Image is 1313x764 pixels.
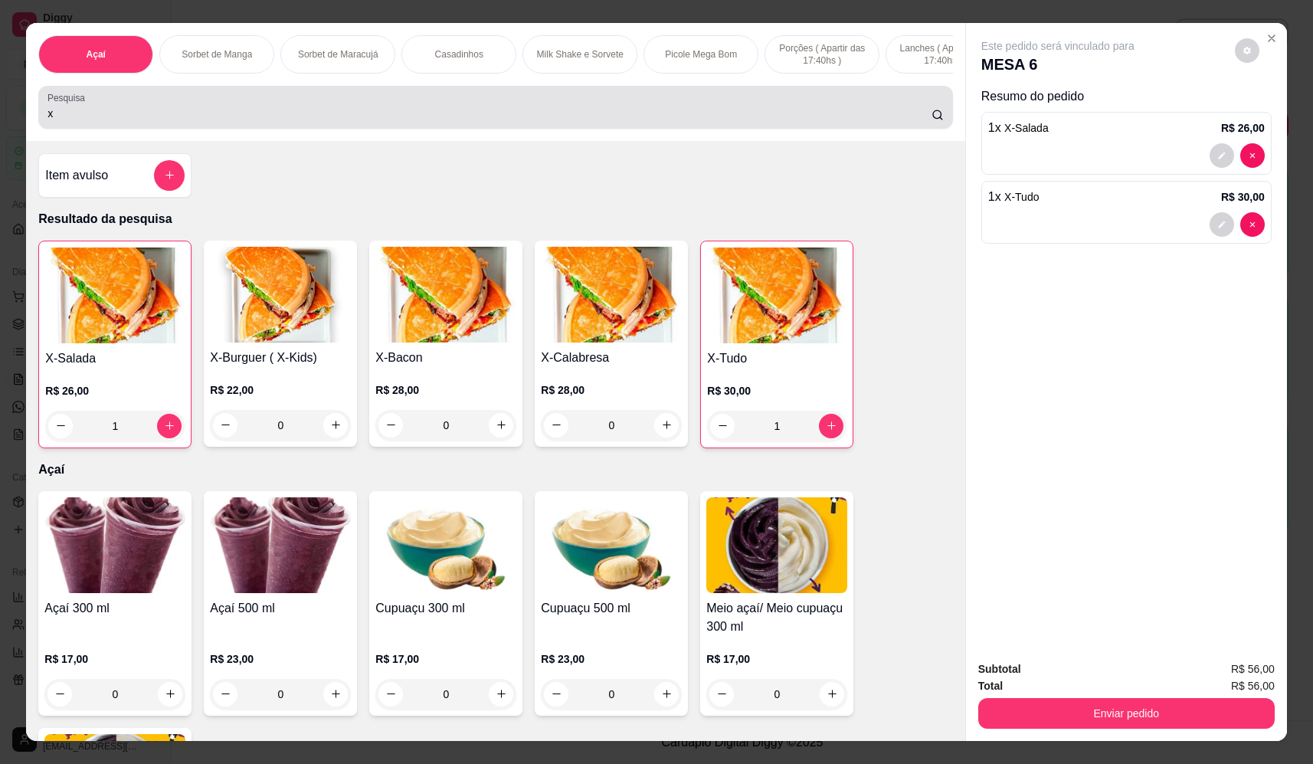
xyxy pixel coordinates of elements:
[1231,677,1275,694] span: R$ 56,00
[375,382,516,398] p: R$ 28,00
[665,48,737,61] p: Picole Mega Bom
[1240,143,1265,168] button: decrease-product-quantity
[154,160,185,191] button: add-separate-item
[707,349,846,368] h4: X-Tudo
[981,87,1272,106] p: Resumo do pedido
[375,497,516,593] img: product-image
[45,349,185,368] h4: X-Salada
[988,119,1049,137] p: 1 x
[45,248,185,343] img: product-image
[1240,212,1265,237] button: decrease-product-quantity
[435,48,483,61] p: Casadinhos
[706,599,847,636] h4: Meio açaí/ Meio cupuaçu 300 ml
[707,383,846,398] p: R$ 30,00
[44,651,185,667] p: R$ 17,00
[1210,212,1234,237] button: decrease-product-quantity
[541,382,682,398] p: R$ 28,00
[778,42,866,67] p: Porções ( Apartir das 17:40hs )
[210,599,351,618] h4: Açaí 500 ml
[44,599,185,618] h4: Açaí 300 ml
[38,461,952,479] p: Açaí
[375,349,516,367] h4: X-Bacon
[541,247,682,343] img: product-image
[375,651,516,667] p: R$ 17,00
[978,680,1003,692] strong: Total
[1004,122,1049,134] span: X-Salada
[706,651,847,667] p: R$ 17,00
[210,247,351,343] img: product-image
[375,247,516,343] img: product-image
[47,91,90,104] label: Pesquisa
[87,48,106,61] p: Açaí
[978,663,1021,675] strong: Subtotal
[210,651,351,667] p: R$ 23,00
[44,497,185,593] img: product-image
[899,42,987,67] p: Lanches ( Aparitr das 17:40hs )
[210,382,351,398] p: R$ 22,00
[541,497,682,593] img: product-image
[47,106,932,121] input: Pesquisa
[1004,191,1039,203] span: X-Tudo
[541,349,682,367] h4: X-Calabresa
[988,188,1040,206] p: 1 x
[1235,38,1259,63] button: decrease-product-quantity
[1259,26,1284,51] button: Close
[375,599,516,618] h4: Cupuaçu 300 ml
[981,38,1135,54] p: Este pedido será vinculado para
[298,48,378,61] p: Sorbet de Maracujá
[1221,189,1265,205] p: R$ 30,00
[978,698,1275,729] button: Enviar pedido
[707,248,846,343] img: product-image
[45,166,108,185] h4: Item avulso
[182,48,252,61] p: Sorbet de Manga
[541,651,682,667] p: R$ 23,00
[541,599,682,618] h4: Cupuaçu 500 ml
[210,349,351,367] h4: X-Burguer ( X-Kids)
[210,497,351,593] img: product-image
[1221,120,1265,136] p: R$ 26,00
[981,54,1135,75] p: MESA 6
[537,48,624,61] p: Milk Shake e Sorvete
[706,497,847,593] img: product-image
[38,210,952,228] p: Resultado da pesquisa
[1210,143,1234,168] button: decrease-product-quantity
[45,383,185,398] p: R$ 26,00
[1231,661,1275,677] span: R$ 56,00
